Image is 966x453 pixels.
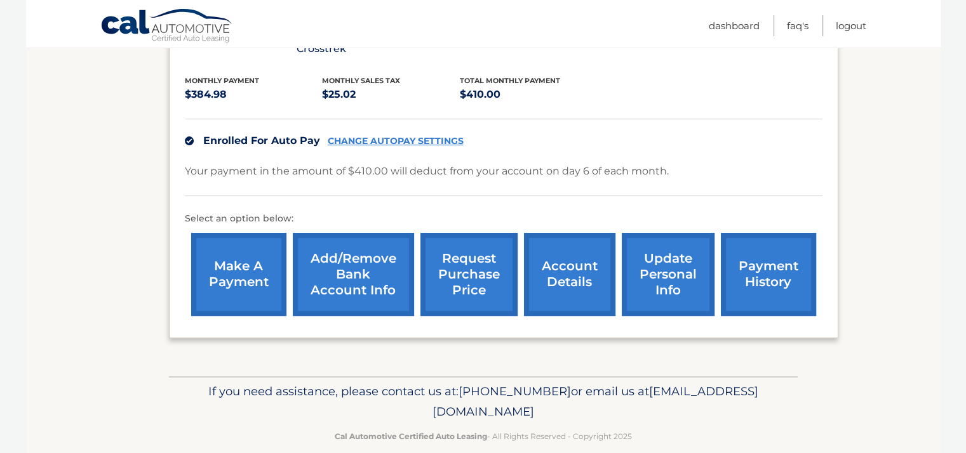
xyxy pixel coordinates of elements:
[185,136,194,145] img: check.svg
[524,233,615,316] a: account details
[185,211,822,226] p: Select an option below:
[322,86,460,103] p: $25.02
[721,233,816,316] a: payment history
[185,162,669,180] p: Your payment in the amount of $410.00 will deduct from your account on day 6 of each month.
[185,86,323,103] p: $384.98
[177,381,789,422] p: If you need assistance, please contact us at: or email us at
[177,430,789,443] p: - All Rights Reserved - Copyright 2025
[335,431,487,441] strong: Cal Automotive Certified Auto Leasing
[460,76,560,85] span: Total Monthly Payment
[420,233,518,316] a: request purchase price
[203,135,320,147] span: Enrolled For Auto Pay
[459,384,571,398] span: [PHONE_NUMBER]
[191,233,286,316] a: make a payment
[622,233,714,316] a: update personal info
[100,8,234,45] a: Cal Automotive
[709,15,760,36] a: Dashboard
[185,76,259,85] span: Monthly Payment
[328,136,464,147] a: CHANGE AUTOPAY SETTINGS
[293,233,414,316] a: Add/Remove bank account info
[836,15,866,36] a: Logout
[460,86,598,103] p: $410.00
[322,76,400,85] span: Monthly sales Tax
[787,15,808,36] a: FAQ's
